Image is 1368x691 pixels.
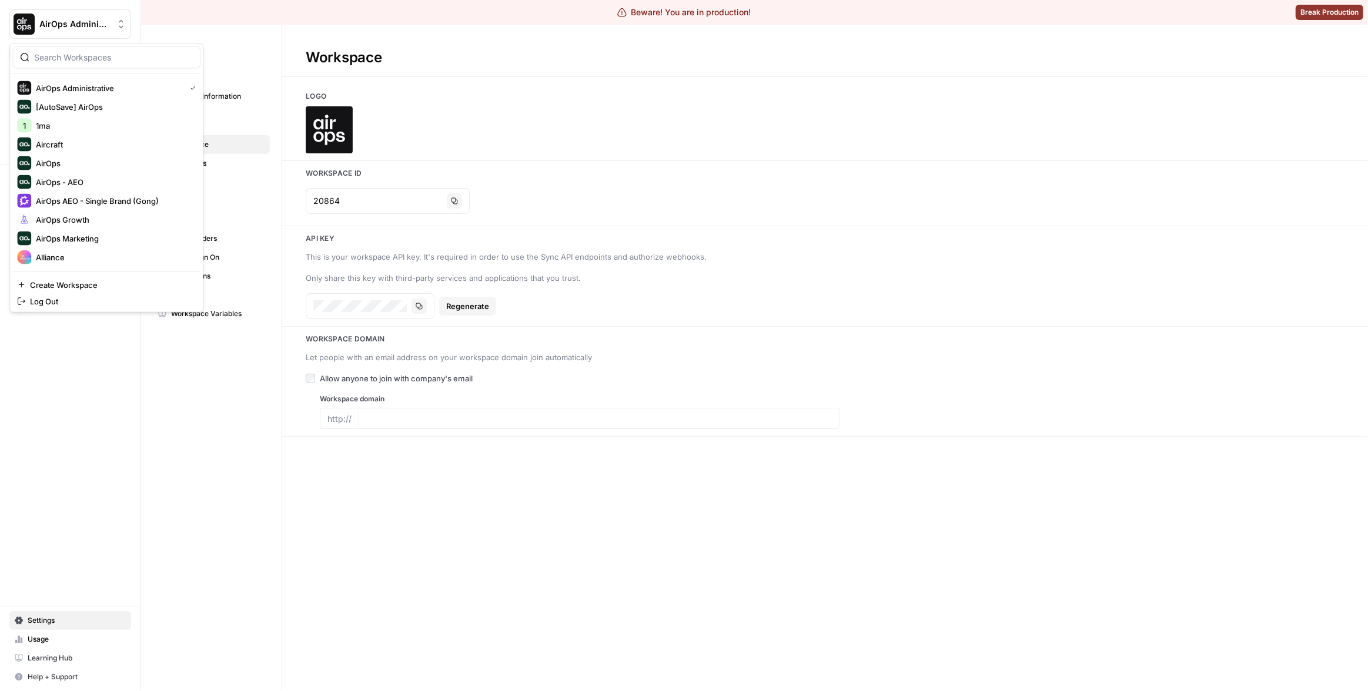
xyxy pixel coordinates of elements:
a: Databases [153,154,270,173]
img: AirOps Growth Logo [17,213,31,227]
span: 1ma [36,120,191,132]
a: API Providers [153,229,270,248]
a: Usage [9,630,131,649]
img: Aircraft Logo [17,137,31,152]
div: http:// [320,408,359,429]
span: Personal Information [171,91,265,102]
span: AirOps Administrative [39,18,111,30]
div: Workspace [282,48,406,67]
button: Help + Support [9,667,131,686]
span: AirOps - AEO [36,176,191,188]
a: Create Workspace [12,277,200,293]
span: Databases [171,158,265,169]
button: Break Production [1296,5,1363,20]
img: AirOps - AEO Logo [17,175,31,189]
a: Settings [9,611,131,630]
img: [AutoSave] AirOps Logo [17,100,31,114]
span: Workspace Variables [171,308,265,319]
span: Secrets [171,290,265,300]
span: Regenerate [446,300,489,312]
span: Usage [28,634,126,645]
span: Aircraft [36,139,191,150]
button: Workspace: AirOps Administrative [9,9,131,39]
a: Tags [153,210,270,229]
span: Billing [171,177,265,187]
h3: Workspace Id [282,168,1368,179]
a: Workspace Variables [153,304,270,323]
img: AirOps Administrative Logo [14,14,35,35]
a: Team [153,192,270,210]
span: Create Workspace [30,279,191,291]
span: [AutoSave] AirOps [36,101,191,113]
span: Learning Hub [28,653,126,663]
div: Beware! You are in production! [617,6,751,18]
h3: Workspace Domain [282,334,1368,344]
span: Workspace [171,139,265,150]
input: Search Workspaces [34,52,193,63]
img: AirOps AEO - Single Brand (Gong) Logo [17,194,31,208]
a: Integrations [153,267,270,286]
span: Break Production [1300,7,1359,18]
a: Single Sign On [153,248,270,267]
div: Only share this key with third-party services and applications that you trust. [306,272,825,284]
a: Log Out [12,293,200,310]
span: AirOps AEO - Single Brand (Gong) [36,195,191,207]
span: Team [171,196,265,206]
span: Integrations [171,271,265,281]
a: Workspace [153,135,270,154]
span: Tags [171,214,265,225]
span: AirOps [36,157,191,169]
span: Single Sign On [171,252,265,263]
a: Learning Hub [9,649,131,667]
span: Settings [153,41,190,55]
div: This is your workspace API key. It's required in order to use the Sync API endpoints and authoriz... [306,251,825,263]
label: Workspace domain [320,394,839,404]
span: Log Out [30,296,191,307]
span: AirOps Growth [36,214,191,226]
button: Regenerate [439,297,496,316]
h3: Api key [282,233,1368,244]
div: Workspace: AirOps Administrative [9,43,203,313]
img: Alliance Logo [17,250,31,264]
img: AirOps Logo [17,156,31,170]
div: Let people with an email address on your workspace domain join automatically [306,351,825,363]
a: Billing [153,173,270,192]
span: 1 [23,120,26,132]
img: AirOps Administrative Logo [17,81,31,95]
span: Alliance [36,251,191,263]
img: AirOps Marketing Logo [17,232,31,246]
img: Company Logo [306,106,353,153]
input: Allow anyone to join with company's email [306,374,315,383]
span: Settings [28,615,126,626]
span: Help + Support [28,672,126,682]
span: AirOps Marketing [36,233,191,244]
a: Personal Information [153,87,270,106]
span: Allow anyone to join with company's email [320,373,473,384]
span: API Providers [171,233,265,244]
span: AirOps Administrative [36,82,180,94]
h3: Logo [282,91,1368,102]
a: Secrets [153,286,270,304]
